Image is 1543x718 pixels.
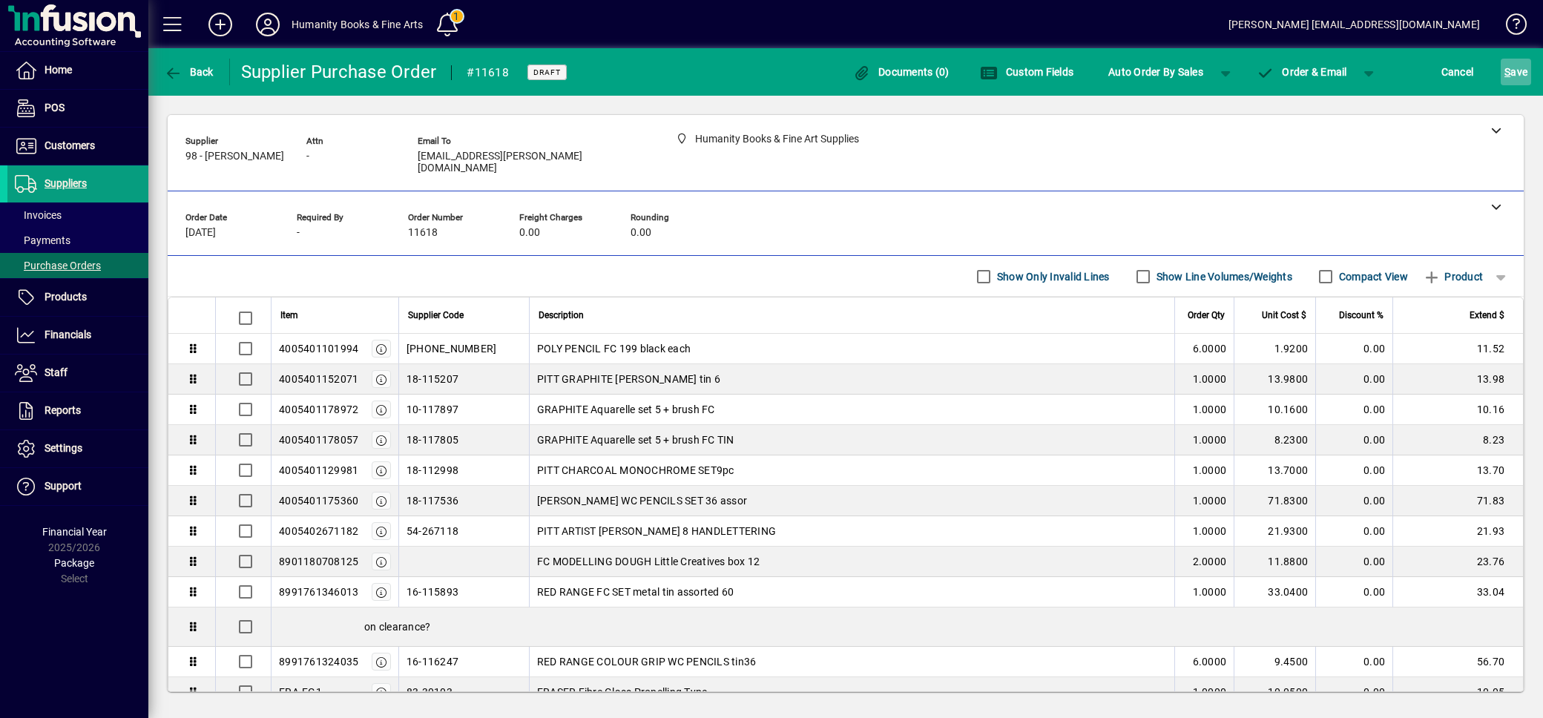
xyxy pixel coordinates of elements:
[1174,647,1234,677] td: 6.0000
[279,554,358,569] div: 8901180708125
[631,227,651,239] span: 0.00
[1174,364,1234,395] td: 1.0000
[1108,60,1203,84] span: Auto Order By Sales
[1415,263,1490,290] button: Product
[1315,486,1392,516] td: 0.00
[1441,60,1474,84] span: Cancel
[160,59,217,85] button: Back
[849,59,953,85] button: Documents (0)
[1315,334,1392,364] td: 0.00
[1101,59,1211,85] button: Auto Order By Sales
[398,455,529,486] td: 18-112998
[45,404,81,416] span: Reports
[1174,547,1234,577] td: 2.0000
[7,392,148,429] a: Reports
[1315,395,1392,425] td: 0.00
[976,59,1077,85] button: Custom Fields
[537,341,691,356] span: POLY PENCIL FC 199 black each
[1336,269,1408,284] label: Compact View
[398,516,529,547] td: 54-267118
[1234,334,1315,364] td: 1.9200
[279,463,358,478] div: 4005401129981
[1392,577,1523,607] td: 33.04
[1315,547,1392,577] td: 0.00
[7,468,148,505] a: Support
[1174,455,1234,486] td: 1.0000
[279,432,358,447] div: 4005401178057
[42,526,107,538] span: Financial Year
[197,11,244,38] button: Add
[398,395,529,425] td: 10-117897
[1234,455,1315,486] td: 13.7000
[537,463,734,478] span: PITT CHARCOAL MONOCHROME SET9pc
[1234,677,1315,707] td: 10.0500
[45,480,82,492] span: Support
[279,372,358,386] div: 4005401152071
[7,317,148,354] a: Financials
[537,493,747,508] span: [PERSON_NAME] WC PENCILS SET 36 assor
[164,66,214,78] span: Back
[279,493,358,508] div: 4005401175360
[398,647,529,677] td: 16-116247
[45,366,68,378] span: Staff
[980,66,1073,78] span: Custom Fields
[45,64,72,76] span: Home
[279,341,358,356] div: 4005401101994
[7,128,148,165] a: Customers
[1174,334,1234,364] td: 6.0000
[1470,307,1504,323] span: Extend $
[1234,486,1315,516] td: 71.8300
[1174,395,1234,425] td: 1.0000
[1174,516,1234,547] td: 1.0000
[45,291,87,303] span: Products
[1392,334,1523,364] td: 11.52
[1234,364,1315,395] td: 13.9800
[1392,486,1523,516] td: 71.83
[537,402,715,417] span: GRAPHITE Aquarelle set 5 + brush FC
[418,151,640,174] span: [EMAIL_ADDRESS][PERSON_NAME][DOMAIN_NAME]
[1234,577,1315,607] td: 33.0400
[1315,455,1392,486] td: 0.00
[1174,577,1234,607] td: 1.0000
[398,677,529,707] td: 83-30103
[408,307,464,323] span: Supplier Code
[45,329,91,340] span: Financials
[279,524,358,538] div: 4005402671182
[7,202,148,228] a: Invoices
[1392,677,1523,707] td: 10.05
[537,524,776,538] span: PITT ARTIST [PERSON_NAME] 8 HANDLETTERING
[1392,647,1523,677] td: 56.70
[1392,516,1523,547] td: 21.93
[306,151,309,162] span: -
[1315,677,1392,707] td: 0.00
[1315,577,1392,607] td: 0.00
[279,402,358,417] div: 4005401178972
[1154,269,1292,284] label: Show Line Volumes/Weights
[398,334,529,364] td: [PHONE_NUMBER]
[279,685,322,699] div: ERA-FG1
[1504,66,1510,78] span: S
[1504,60,1527,84] span: ave
[1438,59,1478,85] button: Cancel
[853,66,950,78] span: Documents (0)
[1315,516,1392,547] td: 0.00
[1392,364,1523,395] td: 13.98
[1262,307,1306,323] span: Unit Cost $
[1188,307,1225,323] span: Order Qty
[7,253,148,278] a: Purchase Orders
[45,177,87,189] span: Suppliers
[1257,66,1347,78] span: Order & Email
[537,432,734,447] span: GRAPHITE Aquarelle set 5 + brush FC TIN
[398,425,529,455] td: 18-117805
[1234,516,1315,547] td: 21.9300
[1174,677,1234,707] td: 1.0000
[45,442,82,454] span: Settings
[185,227,216,239] span: [DATE]
[1174,486,1234,516] td: 1.0000
[148,59,230,85] app-page-header-button: Back
[1228,13,1480,36] div: [PERSON_NAME] [EMAIL_ADDRESS][DOMAIN_NAME]
[1339,307,1384,323] span: Discount %
[7,279,148,316] a: Products
[1174,425,1234,455] td: 1.0000
[185,151,284,162] span: 98 - [PERSON_NAME]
